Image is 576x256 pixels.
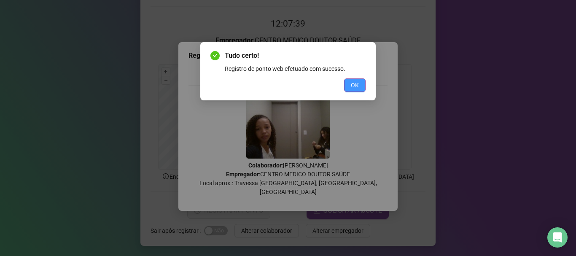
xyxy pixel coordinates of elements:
[225,51,366,61] span: Tudo certo!
[547,227,568,248] div: Open Intercom Messenger
[344,78,366,92] button: OK
[210,51,220,60] span: check-circle
[351,81,359,90] span: OK
[225,64,366,73] div: Registro de ponto web efetuado com sucesso.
